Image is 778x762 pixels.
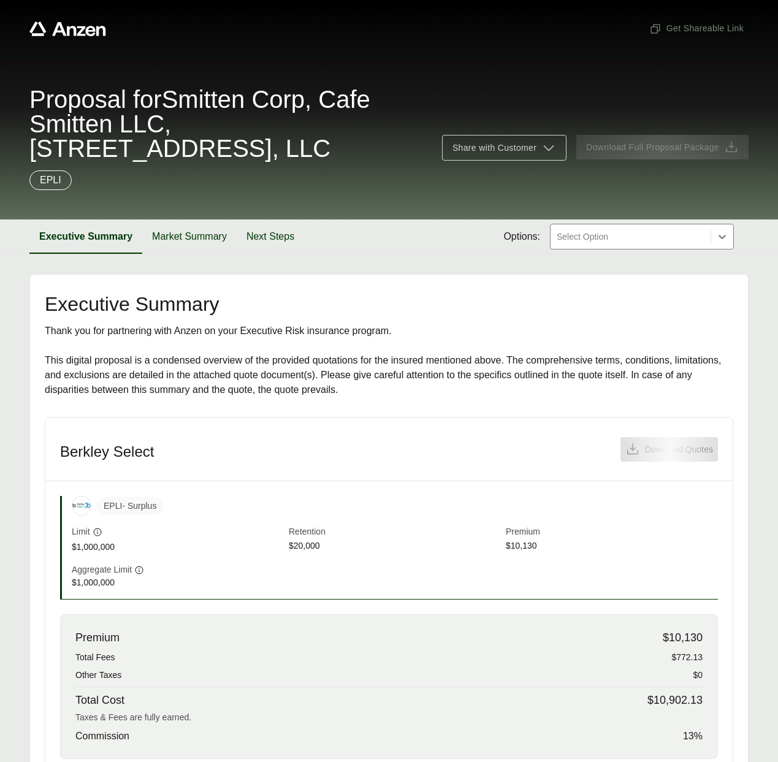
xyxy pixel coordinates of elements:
[442,135,566,161] button: Share with Customer
[45,294,733,314] h2: Executive Summary
[289,525,501,539] span: Retention
[506,525,718,539] span: Premium
[644,17,749,40] button: Get Shareable Link
[72,576,284,589] span: $1,000,000
[45,324,733,397] div: Thank you for partnering with Anzen on your Executive Risk insurance program. This digital propos...
[72,563,132,576] span: Aggregate Limit
[506,539,718,554] span: $10,130
[29,21,106,36] a: Anzen website
[683,729,703,744] span: 13 %
[60,443,154,461] h3: Berkley Select
[75,692,124,709] span: Total Cost
[75,651,115,664] span: Total Fees
[503,229,540,244] span: Options:
[663,630,703,646] span: $10,130
[142,219,237,254] button: Market Summary
[29,87,427,161] span: Proposal for Smitten Corp, Cafe Smitten LLC, [STREET_ADDRESS], LLC
[75,669,121,682] span: Other Taxes
[693,669,703,682] span: $0
[452,142,536,154] span: Share with Customer
[75,711,703,724] div: Taxes & Fees are fully earned.
[72,497,91,515] img: Berkley Select
[671,651,703,664] span: $772.13
[289,539,501,554] span: $20,000
[72,541,284,554] span: $1,000,000
[29,219,142,254] button: Executive Summary
[40,173,61,188] p: EPLI
[96,497,164,515] span: EPLI - Surplus
[237,219,304,254] button: Next Steps
[75,729,129,744] span: Commission
[649,22,744,35] span: Get Shareable Link
[72,525,90,538] span: Limit
[647,692,703,709] span: $10,902.13
[75,630,120,646] span: Premium
[586,141,719,154] span: Download Full Proposal Package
